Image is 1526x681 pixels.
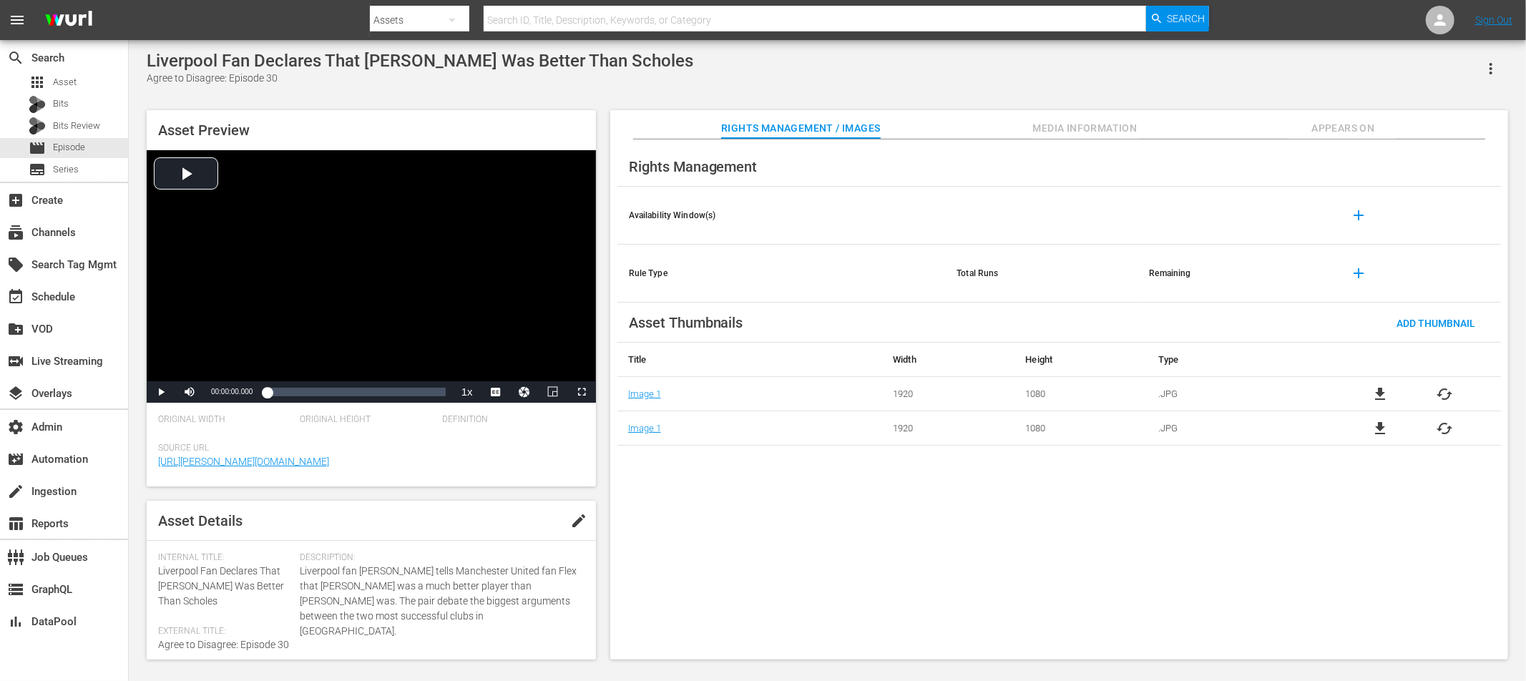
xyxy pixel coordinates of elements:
th: Availability Window(s) [617,187,946,245]
button: Play [147,381,175,403]
th: Rule Type [617,245,946,303]
th: Width [882,343,1014,377]
a: Sign Out [1475,14,1512,26]
button: cached [1437,386,1454,403]
div: Liverpool Fan Declares That [PERSON_NAME] Was Better Than Scholes [147,51,693,71]
button: Jump To Time [510,381,539,403]
span: add [1350,265,1367,282]
span: DataPool [7,613,24,630]
th: Total Runs [945,245,1138,303]
span: Rights Management [629,158,758,175]
button: Playback Rate [453,381,481,403]
span: VOD [7,320,24,338]
span: Asset [29,74,46,91]
button: Picture-in-Picture [539,381,567,403]
span: Liverpool fan [PERSON_NAME] tells Manchester United fan Flex that [PERSON_NAME] was a much better... [300,564,577,639]
span: Asset [53,75,77,89]
div: Bits Review [29,117,46,134]
span: Search [1168,6,1205,31]
span: Schedule [7,288,24,305]
span: Overlays [7,385,24,402]
button: Mute [175,381,204,403]
div: Bits [29,96,46,113]
div: Agree to Disagree: Episode 30 [147,71,693,86]
span: edit [570,512,587,529]
span: add [1350,207,1367,224]
span: Bits [53,97,69,111]
span: Rights Management / Images [721,119,880,137]
span: Original Height [300,414,436,426]
td: 1920 [882,411,1014,446]
span: Asset Preview [158,122,250,139]
img: ans4CAIJ8jUAAAAAAAAAAAAAAAAAAAAAAAAgQb4GAAAAAAAAAAAAAAAAAAAAAAAAJMjXAAAAAAAAAAAAAAAAAAAAAAAAgAT5G... [34,4,103,37]
span: Episode [53,140,85,155]
a: [URL][PERSON_NAME][DOMAIN_NAME] [158,456,329,467]
span: Job Queues [7,549,24,566]
td: 1080 [1015,377,1148,411]
span: Series [29,161,46,178]
span: Source Url [158,443,577,454]
a: Image 1 [628,423,661,433]
span: Search Tag Mgmt [7,256,24,273]
span: Internal Title: [158,552,293,564]
span: Reports [7,515,24,532]
button: Fullscreen [567,381,596,403]
span: Ingestion [7,483,24,500]
span: Episode [29,139,46,157]
span: Bits Review [53,119,100,133]
button: cached [1437,420,1454,437]
span: Liverpool Fan Declares That [PERSON_NAME] Was Better Than Scholes [158,565,284,607]
th: Title [617,343,883,377]
span: Appears On [1289,119,1397,137]
span: Search [7,49,24,67]
span: Create [7,192,24,209]
span: 00:00:00.000 [211,388,253,396]
button: add [1341,256,1376,290]
td: 1080 [1015,411,1148,446]
span: External Title: [158,626,293,637]
span: Asset Details [158,512,243,529]
td: .JPG [1148,377,1324,411]
button: Captions [481,381,510,403]
th: Type [1148,343,1324,377]
span: Asset Thumbnails [629,314,743,331]
span: Media Information [1032,119,1139,137]
a: Image 1 [628,388,661,399]
button: add [1341,198,1376,232]
td: .JPG [1148,411,1324,446]
button: Add Thumbnail [1385,310,1487,335]
div: Video Player [147,150,596,403]
a: file_download [1371,420,1389,437]
span: Admin [7,418,24,436]
div: Progress Bar [267,388,445,396]
span: GraphQL [7,581,24,598]
span: Add Thumbnail [1385,318,1487,329]
span: Channels [7,224,24,241]
span: menu [9,11,26,29]
button: Search [1146,6,1209,31]
span: Definition [442,414,577,426]
span: Description: [300,552,577,564]
th: Remaining [1138,245,1331,303]
button: edit [562,504,596,538]
td: 1920 [882,377,1014,411]
span: Automation [7,451,24,468]
a: file_download [1371,386,1389,403]
th: Height [1015,343,1148,377]
span: Original Width [158,414,293,426]
span: Live Streaming [7,353,24,370]
span: Series [53,162,79,177]
span: Agree to Disagree: Episode 30 [158,639,289,650]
